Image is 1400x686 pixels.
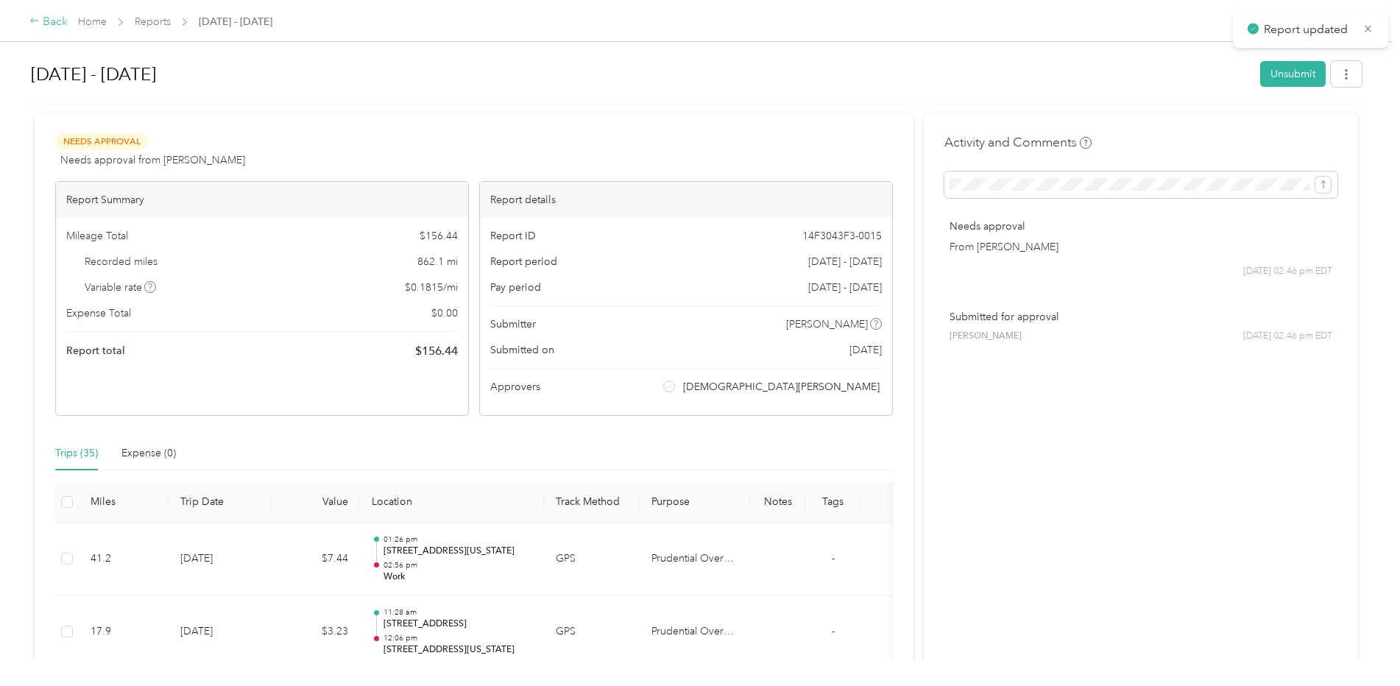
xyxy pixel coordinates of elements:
td: $7.44 [272,523,360,596]
span: Submitter [490,317,536,332]
span: [DATE] - [DATE] [808,280,882,295]
td: [DATE] [169,595,272,669]
span: Report total [66,343,125,358]
span: [PERSON_NAME] [950,330,1022,343]
p: 11:28 am [383,607,532,618]
td: [DATE] [169,523,272,596]
span: Variable rate [85,280,157,295]
iframe: Everlance-gr Chat Button Frame [1318,604,1400,686]
span: Needs Approval [55,133,148,150]
div: Report details [480,182,892,218]
span: Expense Total [66,305,131,321]
h1: Aug 1 - 31, 2025 [31,57,1250,92]
p: [STREET_ADDRESS][US_STATE] [383,643,532,657]
p: Needs approval [950,219,1332,234]
span: 14F3043F3-0015 [802,228,882,244]
span: Submitted on [490,342,554,358]
span: $ 0.1815 / mi [405,280,458,295]
th: Notes [750,482,805,523]
h4: Activity and Comments [944,133,1092,152]
p: [STREET_ADDRESS] [383,618,532,631]
td: $3.23 [272,595,360,669]
span: [DATE] 02:46 pm EDT [1243,330,1332,343]
span: Report ID [490,228,536,244]
span: [PERSON_NAME] [786,317,868,332]
td: GPS [544,595,640,669]
th: Value [272,482,360,523]
span: [DATE] - [DATE] [808,254,882,269]
span: [DATE] - [DATE] [199,14,272,29]
th: Tags [805,482,860,523]
div: Trips (35) [55,445,98,462]
th: Trip Date [169,482,272,523]
div: Expense (0) [121,445,176,462]
a: Home [78,15,107,28]
p: [STREET_ADDRESS][US_STATE] [383,545,532,558]
div: Back [29,13,68,31]
p: From [PERSON_NAME] [950,239,1332,255]
span: Mileage Total [66,228,128,244]
span: $ 156.44 [415,342,458,360]
p: Submitted for approval [950,309,1332,325]
th: Miles [79,482,169,523]
td: 41.2 [79,523,169,596]
span: [DEMOGRAPHIC_DATA][PERSON_NAME] [683,379,880,395]
span: Recorded miles [85,254,158,269]
td: 17.9 [79,595,169,669]
p: 01:26 pm [383,534,532,545]
p: Report updated [1264,21,1352,39]
div: Report Summary [56,182,468,218]
span: - [832,625,835,637]
span: Pay period [490,280,541,295]
span: $ 0.00 [431,305,458,321]
span: [DATE] 02:46 pm EDT [1243,265,1332,278]
p: 02:56 pm [383,560,532,570]
button: Unsubmit [1260,61,1326,87]
p: Work [383,570,532,584]
th: Location [360,482,544,523]
span: Needs approval from [PERSON_NAME] [60,152,245,168]
th: Track Method [544,482,640,523]
span: - [832,552,835,565]
td: GPS [544,523,640,596]
span: Approvers [490,379,540,395]
td: Prudential Overall Supply [640,595,750,669]
span: $ 156.44 [420,228,458,244]
a: Reports [135,15,171,28]
th: Purpose [640,482,750,523]
span: Report period [490,254,557,269]
span: 862.1 mi [417,254,458,269]
p: 12:06 pm [383,633,532,643]
td: Prudential Overall Supply [640,523,750,596]
span: [DATE] [849,342,882,358]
